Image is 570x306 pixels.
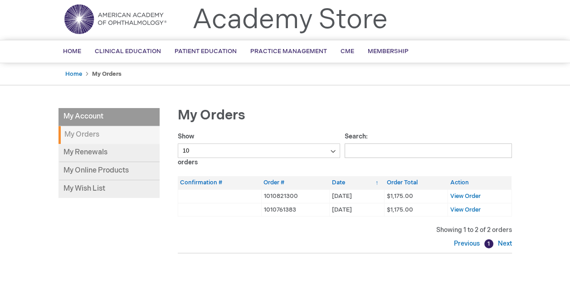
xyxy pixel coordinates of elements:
select: Showorders [178,143,341,158]
td: [DATE] [330,189,385,203]
a: My Renewals [58,144,160,162]
span: $1,175.00 [387,192,413,200]
td: 1010821300 [261,189,330,203]
span: Patient Education [175,48,237,55]
a: Home [65,70,82,78]
th: Order #: activate to sort column ascending [261,176,330,189]
th: Confirmation #: activate to sort column ascending [178,176,261,189]
span: Home [63,48,81,55]
a: Next [496,240,512,247]
span: Membership [368,48,409,55]
span: Clinical Education [95,48,161,55]
label: Search: [345,133,512,154]
strong: My Orders [58,126,160,144]
span: Practice Management [250,48,327,55]
td: 1010761383 [261,203,330,217]
td: [DATE] [330,203,385,217]
th: Date: activate to sort column ascending [330,176,385,189]
span: $1,175.00 [387,206,413,213]
div: Showing 1 to 2 of 2 orders [178,226,512,235]
a: My Wish List [58,180,160,198]
span: My Orders [178,107,245,123]
a: My Online Products [58,162,160,180]
a: Previous [454,240,482,247]
input: Search: [345,143,512,158]
label: Show orders [178,133,341,166]
a: View Order [450,206,481,213]
a: 1 [484,239,493,248]
th: Action: activate to sort column ascending [448,176,512,189]
span: CME [341,48,354,55]
a: View Order [450,192,481,200]
a: Academy Store [192,4,388,36]
strong: My Orders [92,70,122,78]
th: Order Total: activate to sort column ascending [385,176,448,189]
